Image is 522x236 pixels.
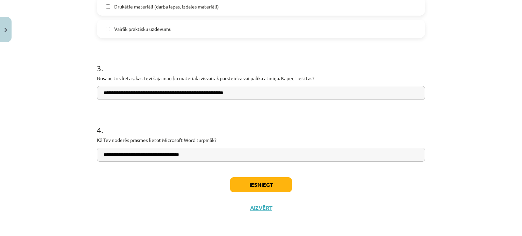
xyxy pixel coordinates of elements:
[97,75,425,82] p: Nosauc trīs lietas, kas Tevi šajā mācību materiālā visvairāk pārsteidza vai palika atmiņā. Kāpēc ...
[230,177,292,192] button: Iesniegt
[248,204,274,211] button: Aizvērt
[106,27,110,31] input: Vairāk praktisku uzdevumu
[97,113,425,134] h1: 4 .
[106,4,110,9] input: Drukātie materiāli (darba lapas, izdales materiāli)
[4,28,7,32] img: icon-close-lesson-0947bae3869378f0d4975bcd49f059093ad1ed9edebbc8119c70593378902aed.svg
[114,3,219,10] span: Drukātie materiāli (darba lapas, izdales materiāli)
[97,137,425,144] p: Kā Tev noderēs prasmes lietot Microsoft Word turpmāk?
[114,25,172,33] span: Vairāk praktisku uzdevumu
[97,52,425,73] h1: 3 .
